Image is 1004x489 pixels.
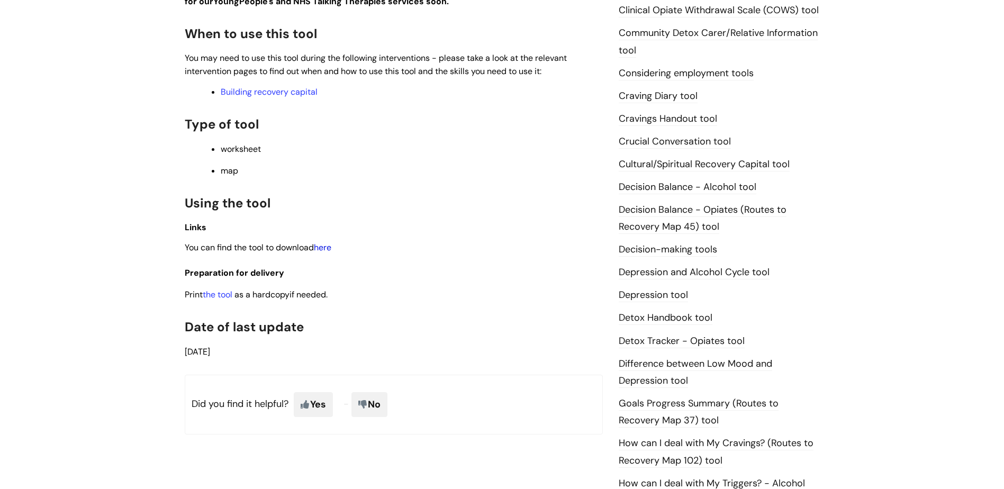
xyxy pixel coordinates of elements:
span: When to use this tool [185,25,317,42]
a: Building recovery capital [221,86,318,97]
a: Decision Balance - Opiates (Routes to Recovery Map 45) tool [619,203,786,234]
a: Detox Tracker - Opiates tool [619,334,745,348]
span: Type of tool [185,116,259,132]
span: You can find the tool to download [185,242,331,253]
span: if needed. [290,289,328,300]
a: Crucial Conversation tool [619,135,731,149]
a: How can I deal with My Cravings? (Routes to Recovery Map 102) tool [619,437,813,467]
a: Decision Balance - Alcohol tool [619,180,756,194]
span: as a hardcopy [234,289,290,300]
span: map [221,165,238,176]
span: Preparation for delivery [185,267,284,278]
span: No [351,392,387,416]
span: [DATE] [185,346,210,357]
a: Clinical Opiate Withdrawal Scale (COWS) tool [619,4,819,17]
a: Depression tool [619,288,688,302]
span: You may need to use this tool during the following interventions - please take a look at the rele... [185,52,567,77]
a: Goals Progress Summary (Routes to Recovery Map 37) tool [619,397,779,428]
span: Date of last update [185,319,304,335]
a: Depression and Alcohol Cycle tool [619,266,770,279]
p: Did you find it helpful? [185,375,603,434]
span: Using the tool [185,195,270,211]
span: Yes [294,392,333,416]
a: Difference between Low Mood and Depression tool [619,357,772,388]
a: Detox Handbook tool [619,311,712,325]
a: Cravings Handout tool [619,112,717,126]
a: Community Detox Carer/Relative Information tool [619,26,818,57]
a: here [314,242,331,253]
a: Craving Diary tool [619,89,698,103]
span: worksheet [221,143,261,155]
span: Print [185,289,203,300]
a: the tool [203,289,232,300]
a: Decision-making tools [619,243,717,257]
a: Cultural/Spiritual Recovery Capital tool [619,158,790,171]
span: Links [185,222,206,233]
a: Considering employment tools [619,67,754,80]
